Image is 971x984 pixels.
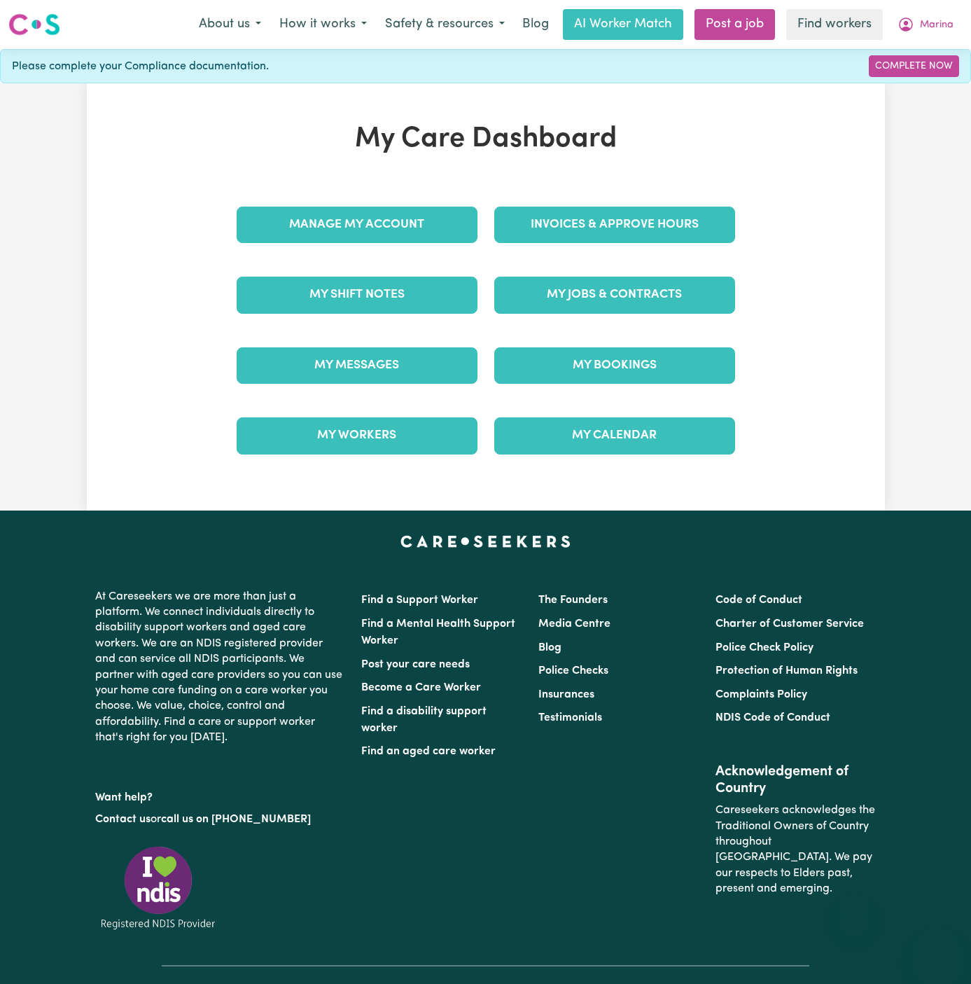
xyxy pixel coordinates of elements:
a: My Messages [237,347,477,384]
a: My Calendar [494,417,735,454]
p: Careseekers acknowledges the Traditional Owners of Country throughout [GEOGRAPHIC_DATA]. We pay o... [715,797,876,902]
img: Careseekers logo [8,12,60,37]
a: The Founders [538,595,608,606]
iframe: Close message [840,894,868,922]
a: Invoices & Approve Hours [494,207,735,243]
a: Find a Mental Health Support Worker [361,618,515,646]
a: Find a disability support worker [361,706,487,734]
h1: My Care Dashboard [228,123,743,156]
a: My Shift Notes [237,277,477,313]
a: Code of Conduct [715,595,802,606]
button: How it works [270,10,376,39]
button: Safety & resources [376,10,514,39]
a: Find a Support Worker [361,595,478,606]
a: NDIS Code of Conduct [715,712,830,723]
button: About us [190,10,270,39]
a: My Bookings [494,347,735,384]
a: Complete Now [869,55,959,77]
p: Want help? [95,784,344,805]
a: Blog [514,9,557,40]
a: Blog [538,642,561,653]
a: Careseekers logo [8,8,60,41]
a: My Workers [237,417,477,454]
a: Police Check Policy [715,642,813,653]
p: At Careseekers we are more than just a platform. We connect individuals directly to disability su... [95,583,344,751]
a: Media Centre [538,618,610,630]
a: Complaints Policy [715,689,807,700]
a: Find an aged care worker [361,746,496,757]
span: Please complete your Compliance documentation. [12,58,269,75]
a: Post a job [694,9,775,40]
a: Careseekers home page [400,536,571,547]
a: Manage My Account [237,207,477,243]
button: My Account [888,10,963,39]
a: My Jobs & Contracts [494,277,735,313]
span: Marina [920,18,953,33]
a: call us on [PHONE_NUMBER] [161,814,311,825]
img: Registered NDIS provider [95,844,221,931]
a: Post your care needs [361,659,470,670]
iframe: Button to launch messaging window [915,928,960,973]
a: Protection of Human Rights [715,665,858,677]
p: or [95,806,344,833]
a: Charter of Customer Service [715,618,864,630]
h2: Acknowledgement of Country [715,763,876,797]
a: Find workers [786,9,883,40]
a: Insurances [538,689,594,700]
a: Police Checks [538,665,608,677]
a: Become a Care Worker [361,682,481,693]
a: AI Worker Match [563,9,683,40]
a: Contact us [95,814,151,825]
a: Testimonials [538,712,602,723]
